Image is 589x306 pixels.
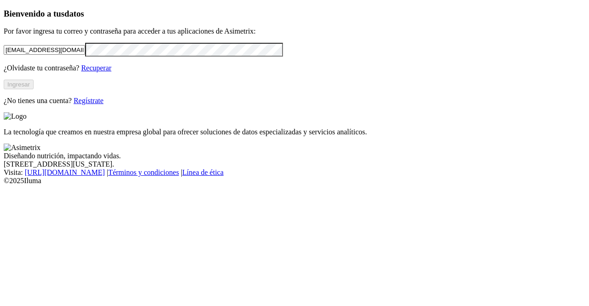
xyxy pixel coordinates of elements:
[4,144,40,152] img: Asimetrix
[182,168,224,176] a: Línea de ética
[4,27,585,35] p: Por favor ingresa tu correo y contraseña para acceder a tus aplicaciones de Asimetrix:
[64,9,84,18] span: datos
[4,168,585,177] div: Visita : | |
[4,177,585,185] div: © 2025 Iluma
[4,45,85,55] input: Tu correo
[4,128,585,136] p: La tecnología que creamos en nuestra empresa global para ofrecer soluciones de datos especializad...
[4,97,585,105] p: ¿No tienes una cuenta?
[4,9,585,19] h3: Bienvenido a tus
[25,168,105,176] a: [URL][DOMAIN_NAME]
[4,112,27,121] img: Logo
[4,64,585,72] p: ¿Olvidaste tu contraseña?
[108,168,179,176] a: Términos y condiciones
[74,97,104,104] a: Regístrate
[4,80,34,89] button: Ingresar
[4,152,585,160] div: Diseñando nutrición, impactando vidas.
[4,160,585,168] div: [STREET_ADDRESS][US_STATE].
[81,64,111,72] a: Recuperar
